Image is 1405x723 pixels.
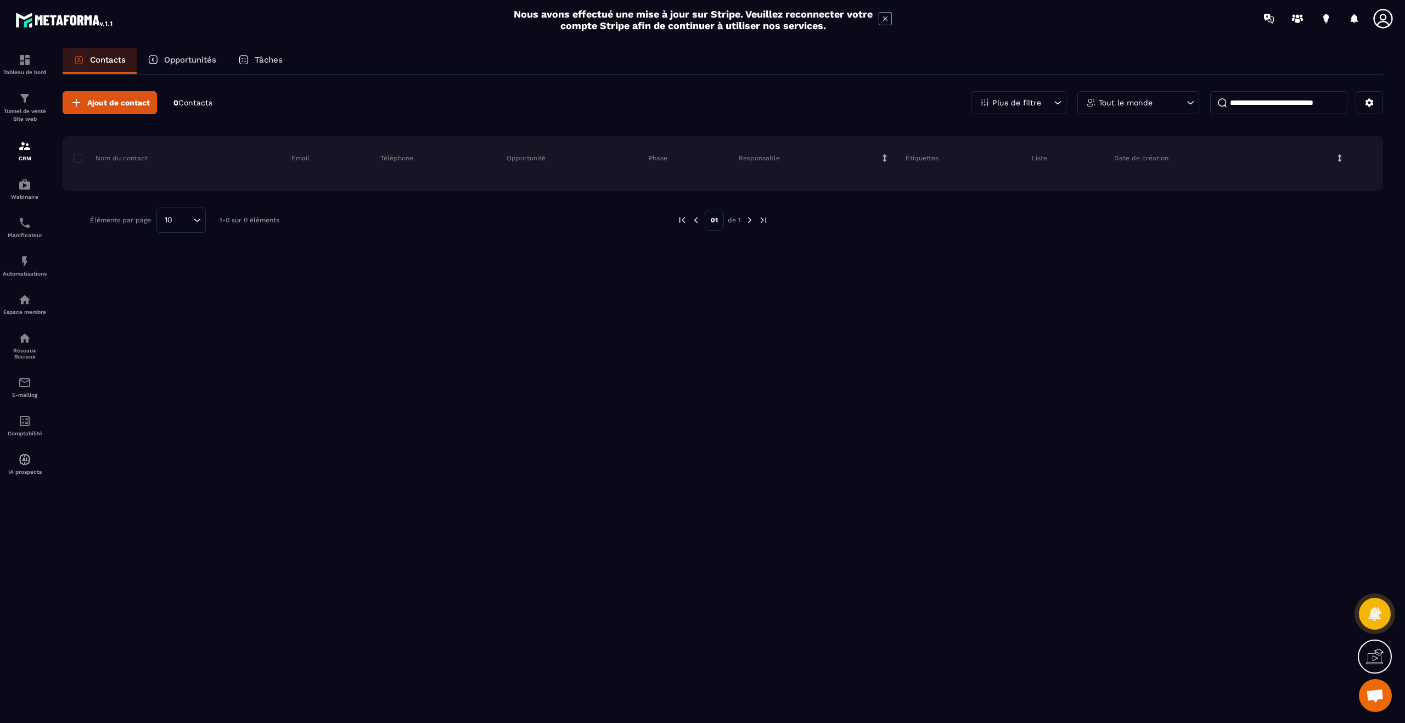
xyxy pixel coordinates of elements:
[227,48,294,74] a: Tâches
[87,97,150,108] span: Ajout de contact
[745,215,755,225] img: next
[176,214,190,226] input: Search for option
[3,285,47,323] a: automationsautomationsEspace membre
[3,232,47,238] p: Planificateur
[3,83,47,131] a: formationformationTunnel de vente Site web
[15,10,114,30] img: logo
[90,55,126,65] p: Contacts
[18,53,31,66] img: formation
[74,154,148,162] p: Nom du contact
[3,469,47,475] p: IA prospects
[691,215,701,225] img: prev
[3,430,47,436] p: Comptabilité
[513,8,873,31] h2: Nous avons effectué une mise à jour sur Stripe. Veuillez reconnecter votre compte Stripe afin de ...
[3,246,47,285] a: automationsautomationsAutomatisations
[291,154,310,162] p: Email
[380,154,413,162] p: Téléphone
[649,154,667,162] p: Phase
[63,48,137,74] a: Contacts
[18,216,31,229] img: scheduler
[63,91,157,114] button: Ajout de contact
[3,208,47,246] a: schedulerschedulerPlanificateur
[758,215,768,225] img: next
[507,154,546,162] p: Opportunité
[18,178,31,191] img: automations
[705,210,724,231] p: 01
[739,154,780,162] p: Responsable
[137,48,227,74] a: Opportunités
[18,332,31,345] img: social-network
[173,98,212,108] p: 0
[3,368,47,406] a: emailemailE-mailing
[18,293,31,306] img: automations
[18,414,31,428] img: accountant
[220,216,279,224] p: 1-0 sur 0 éléments
[164,55,216,65] p: Opportunités
[3,69,47,75] p: Tableau de bord
[3,108,47,123] p: Tunnel de vente Site web
[1099,99,1153,107] p: Tout le monde
[3,323,47,368] a: social-networksocial-networkRéseaux Sociaux
[992,99,1041,107] p: Plus de filtre
[1114,154,1168,162] p: Date de création
[18,139,31,153] img: formation
[3,155,47,161] p: CRM
[906,154,938,162] p: Étiquettes
[3,348,47,360] p: Réseaux Sociaux
[178,98,212,107] span: Contacts
[1359,679,1392,712] a: Open chat
[255,55,283,65] p: Tâches
[3,406,47,445] a: accountantaccountantComptabilité
[677,215,687,225] img: prev
[156,208,206,233] div: Search for option
[3,131,47,170] a: formationformationCRM
[3,45,47,83] a: formationformationTableau de bord
[3,271,47,277] p: Automatisations
[18,92,31,105] img: formation
[18,255,31,268] img: automations
[3,309,47,315] p: Espace membre
[18,453,31,466] img: automations
[728,216,741,225] p: de 1
[3,392,47,398] p: E-mailing
[3,194,47,200] p: Webinaire
[90,216,151,224] p: Éléments par page
[161,214,176,226] span: 10
[18,376,31,389] img: email
[1032,154,1047,162] p: Liste
[3,170,47,208] a: automationsautomationsWebinaire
